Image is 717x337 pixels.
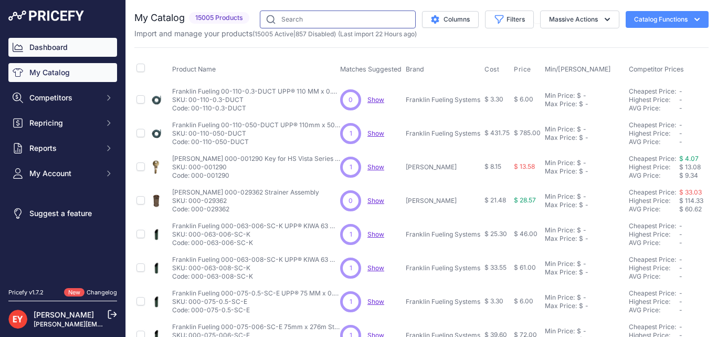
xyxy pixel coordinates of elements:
div: AVG Price: [629,138,679,146]
div: $ [577,192,581,201]
div: Min Price: [545,226,575,234]
div: - [583,302,588,310]
span: $ 114.33 [679,197,703,205]
button: Massive Actions [540,11,619,28]
span: $ 8.15 [484,162,501,170]
div: - [581,260,586,268]
p: SKU: 000-001290 [172,163,340,171]
p: Franklin Fueling Systems [406,129,480,138]
span: $ 13.08 [679,163,701,171]
a: Show [367,197,384,205]
span: $ 3.30 [484,95,503,103]
a: 857 Disabled [296,30,334,38]
div: $ [579,134,583,142]
span: $ 21.48 [484,196,506,204]
div: - [581,91,586,100]
p: Franklin Fueling Systems [406,96,480,104]
div: Min Price: [545,293,575,302]
a: Show [367,129,384,137]
div: AVG Price: [629,205,679,213]
a: Cheapest Price: [629,323,676,331]
div: Max Price: [545,201,577,209]
span: - [679,121,682,129]
p: Franklin Fueling 00-110-050-DUCT UPP® 110mm x 50m Flexible PE Duct [172,121,340,129]
div: $ [579,302,583,310]
button: Catalog Functions [626,11,709,28]
button: Repricing [8,114,117,132]
p: Import and manage your products [134,28,417,39]
span: - [679,239,682,247]
span: - [679,138,682,146]
div: Min Price: [545,260,575,268]
p: Franklin Fueling 000-063-006-SC-K UPP® KIWA 63 MM x 5.8 M Secondary Pipe [172,222,340,230]
div: $ [577,125,581,134]
span: Product Name [172,65,216,73]
div: Highest Price: [629,163,679,171]
p: SKU: 000-063-006-SC-K [172,230,340,239]
span: (Last import 22 Hours ago) [338,30,417,38]
span: 0 [349,196,353,206]
button: Filters [485,11,534,28]
span: $ 46.00 [514,230,537,238]
p: Franklin Fueling Systems [406,298,480,306]
span: New [64,288,85,297]
div: Pricefy v1.7.2 [8,288,44,297]
a: $ 4.07 [679,155,699,162]
span: Brand [406,65,424,73]
div: $ [579,100,583,108]
a: Show [367,96,384,104]
p: Code: 000-001290 [172,171,340,180]
div: Min Price: [545,125,575,134]
div: - [583,268,588,277]
a: Show [367,298,384,305]
a: $ 33.03 [679,188,702,196]
span: - [679,230,682,238]
p: SKU: 00-110-0.3-DUCT [172,96,340,104]
p: Franklin Fueling Systems [406,230,480,239]
span: ( | ) [252,30,336,38]
p: [PERSON_NAME] [406,163,480,171]
div: - [583,134,588,142]
p: [PERSON_NAME] 000-029362 Strainer Assembly [172,188,319,197]
div: $ [577,91,581,100]
a: Cheapest Price: [629,289,676,297]
span: Show [367,163,384,171]
p: Code: 00-110-050-DUCT [172,138,340,146]
div: - [581,293,586,302]
div: Highest Price: [629,230,679,239]
div: - [583,100,588,108]
p: SKU: 000-075-0.5-SC-E [172,298,340,306]
span: - [679,104,682,112]
div: Max Price: [545,302,577,310]
a: [PERSON_NAME][EMAIL_ADDRESS][PERSON_NAME][DOMAIN_NAME] [34,320,247,328]
a: Cheapest Price: [629,87,676,95]
div: AVG Price: [629,306,679,314]
img: Pricefy Logo [8,11,84,21]
span: 1 [350,129,352,138]
span: $ 785.00 [514,129,541,137]
div: $ [579,201,583,209]
a: Suggest a feature [8,204,117,223]
p: Franklin Fueling 000-075-0.5-SC-E UPP® 75 MM x 0.5 M Secondary Pipe [172,289,340,298]
a: Dashboard [8,38,117,57]
span: $ 33.55 [484,263,507,271]
span: $ 28.57 [514,196,536,204]
span: 1 [350,162,352,172]
div: Min Price: [545,159,575,167]
p: Code: 00-110-0.3-DUCT [172,104,340,113]
span: 0 [349,95,353,105]
div: Min Price: [545,192,575,201]
div: $ [579,167,583,176]
nav: Sidebar [8,38,117,275]
a: Cheapest Price: [629,121,676,129]
div: - [581,192,586,201]
a: Cheapest Price: [629,188,676,196]
div: AVG Price: [629,171,679,180]
span: - [679,289,682,297]
span: - [679,272,682,280]
div: Max Price: [545,100,577,108]
span: Repricing [29,118,98,128]
span: Price [514,65,531,74]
